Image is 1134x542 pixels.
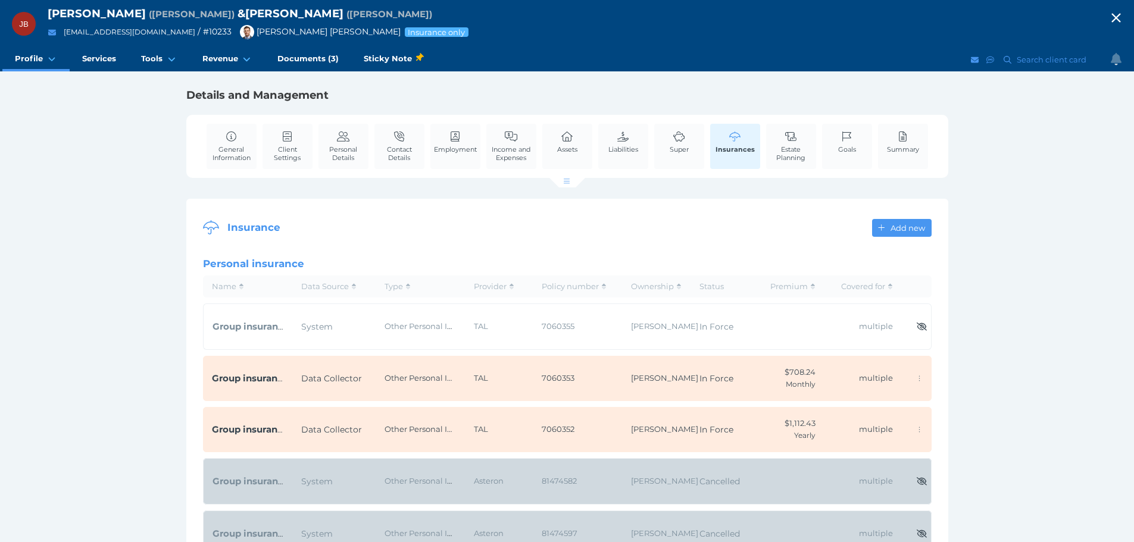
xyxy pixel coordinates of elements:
[631,321,698,331] span: [PERSON_NAME]
[474,373,488,383] span: TAL
[768,367,816,391] span: $708.24
[670,145,689,153] span: Super
[385,528,483,538] span: Other Personal Insurance
[265,145,310,162] span: Client Settings
[667,124,692,160] a: Super
[227,222,280,234] span: Insurance
[699,321,733,332] span: In Force
[1014,55,1092,64] span: Search client card
[385,321,483,331] span: Other Personal Insurance
[385,373,483,383] span: Other Personal Insurance
[859,476,893,485] span: multiple
[431,124,480,160] a: Employment
[699,373,733,384] span: In Force
[631,373,698,383] span: [PERSON_NAME]
[234,26,401,37] span: [PERSON_NAME] [PERSON_NAME]
[265,48,351,71] a: Documents (3)
[859,321,893,331] span: multiple
[887,145,919,153] span: Summary
[19,20,29,29] span: JB
[364,52,423,65] span: Sticky Note
[554,124,580,160] a: Assets
[385,476,483,485] span: Other Personal Insurance
[768,418,816,442] span: $1,112.43
[699,476,740,487] span: Cancelled
[872,219,932,237] button: Add new
[203,258,304,270] span: Personal insurance
[969,52,981,67] button: Email
[70,48,129,71] a: Services
[45,25,60,40] button: Email
[318,124,368,168] a: Personal Details
[376,275,465,297] th: Type
[2,48,70,71] a: Profile
[542,424,574,434] span: 7060352
[608,145,638,153] span: Liabilities
[82,54,116,64] span: Services
[557,145,577,153] span: Assets
[838,145,856,153] span: Goals
[240,25,254,39] img: Brad Bond
[474,476,504,485] span: Asteron
[631,476,698,485] span: [PERSON_NAME]
[48,7,146,20] span: [PERSON_NAME]
[769,145,813,162] span: Estate Planning
[542,321,574,331] span: 7060355
[489,145,533,162] span: Income and Expenses
[213,321,289,332] span: Group insurance
[301,373,362,384] span: Data Collector
[203,275,292,297] th: Name
[377,145,421,162] span: Contact Details
[301,321,333,332] span: System
[474,321,488,331] span: TAL
[149,8,235,20] span: Preferred name
[766,124,816,168] a: Estate Planning
[888,223,930,233] span: Add new
[859,528,893,538] span: multiple
[835,124,859,160] a: Goals
[533,275,622,297] th: Policy number
[622,275,691,297] th: Ownership
[301,424,362,435] span: Data Collector
[859,424,893,434] span: multiple
[141,54,163,64] span: Tools
[794,431,816,440] span: Yearly
[691,275,759,297] th: Status
[859,373,893,383] span: multiple
[186,88,948,102] h1: Details and Management
[292,275,376,297] th: Data Source
[321,145,365,162] span: Personal Details
[699,528,740,539] span: Cancelled
[998,52,1092,67] button: Search client card
[212,372,288,384] span: Group insurance
[374,124,424,168] a: Contact Details
[710,124,760,169] a: Insurances
[198,26,232,37] span: / # 10233
[465,275,533,297] th: Provider
[301,476,333,487] span: System
[759,275,824,297] th: Premium
[605,124,641,160] a: Liabilities
[486,124,536,168] a: Income and Expenses
[346,8,432,20] span: Preferred name
[474,528,504,538] span: Asteron
[631,528,698,538] span: [PERSON_NAME]
[207,124,257,168] a: General Information
[64,27,195,36] a: [EMAIL_ADDRESS][DOMAIN_NAME]
[542,476,577,485] span: 81474582
[385,424,483,434] span: Other Personal Insurance
[631,424,698,434] span: [PERSON_NAME]
[301,528,333,539] span: System
[212,424,288,435] span: Group insurance
[12,12,36,36] div: Jonas Bell
[210,145,254,162] span: General Information
[15,54,43,64] span: Profile
[434,145,477,153] span: Employment
[699,424,733,435] span: In Force
[884,124,922,160] a: Summary
[277,54,339,64] span: Documents (3)
[824,275,902,297] th: Covered for
[213,475,289,487] span: Group insurance
[263,124,313,168] a: Client Settings
[190,48,265,71] a: Revenue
